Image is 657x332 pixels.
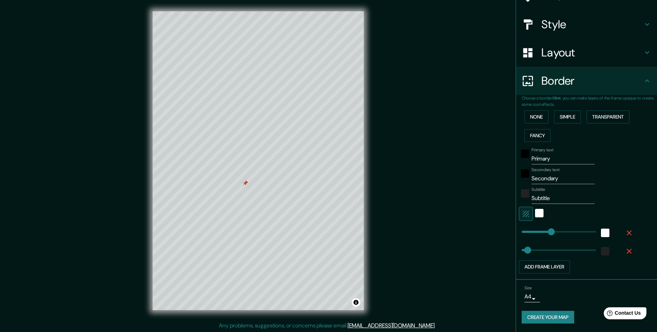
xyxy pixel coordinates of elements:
p: Any problems, suggestions, or concerns please email . [219,321,436,330]
p: Choose a border. : you can make layers of the frame opaque to create some cool effects. [522,95,657,108]
button: black [521,169,529,178]
label: Size [524,285,532,291]
label: Subtitle [532,187,545,193]
div: Border [516,67,657,95]
h4: Style [541,17,643,31]
button: Transparent [587,110,630,123]
button: black [521,150,529,158]
b: Hint [553,95,561,101]
div: . [436,321,437,330]
button: Fancy [524,129,551,142]
button: Add frame layer [519,260,570,273]
button: Create your map [522,311,574,324]
button: color-222222 [521,189,529,198]
label: Secondary text [532,167,560,173]
button: Simple [554,110,581,123]
div: A4 [524,291,540,302]
button: white [601,229,609,237]
button: color-222222 [601,247,609,255]
div: . [437,321,438,330]
a: [EMAIL_ADDRESS][DOMAIN_NAME] [348,322,435,329]
h4: Border [541,74,643,88]
div: Layout [516,38,657,67]
label: Primary text [532,147,553,153]
iframe: Help widget launcher [594,304,649,324]
div: Style [516,10,657,38]
button: white [535,209,544,217]
button: None [524,110,548,123]
button: Toggle attribution [352,298,360,307]
h4: Layout [541,46,643,60]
